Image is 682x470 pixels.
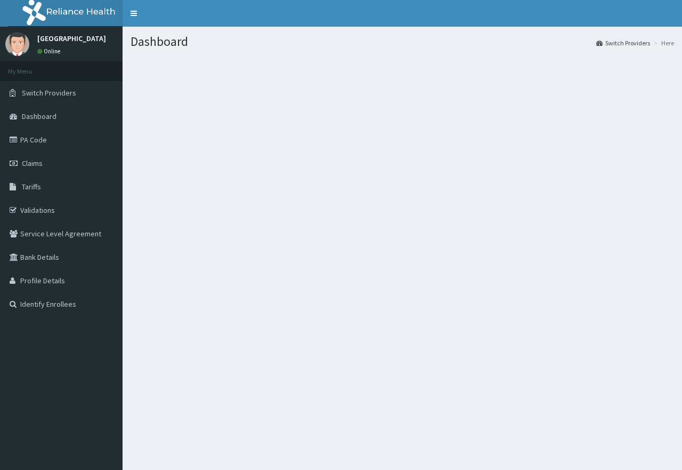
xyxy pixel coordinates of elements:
img: User Image [5,32,29,56]
span: Switch Providers [22,88,76,98]
li: Here [651,38,674,47]
a: Online [37,47,63,55]
span: Tariffs [22,182,41,192]
p: [GEOGRAPHIC_DATA] [37,35,106,42]
span: Claims [22,158,43,168]
a: Switch Providers [596,38,650,47]
h1: Dashboard [131,35,674,49]
span: Dashboard [22,111,56,121]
